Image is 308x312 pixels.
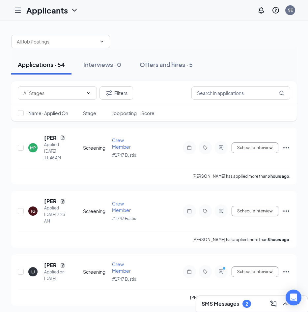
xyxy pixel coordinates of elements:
button: ChevronUp [280,298,291,309]
svg: Note [185,269,193,274]
p: [PERSON_NAME] has applied more than . [192,237,290,242]
b: 17 hours ago [265,295,289,300]
svg: Tag [201,208,209,214]
div: Applied on [DATE] [44,269,65,282]
svg: Tag [201,269,209,274]
h5: [PERSON_NAME] [44,134,57,141]
svg: Ellipses [282,144,290,152]
h3: SMS Messages [202,300,239,307]
p: [PERSON_NAME] has applied more than . [190,295,290,300]
h5: [PERSON_NAME] [44,198,57,205]
input: All Stages [23,89,83,97]
svg: Ellipses [282,268,290,276]
div: Screening [83,144,108,151]
svg: ComposeMessage [269,300,277,308]
svg: Note [185,145,193,150]
div: 2 [245,301,248,307]
svg: Document [60,199,65,204]
svg: Filter [105,89,113,97]
svg: ChevronDown [99,39,104,44]
svg: Notifications [257,6,265,14]
div: Applications · 54 [18,60,65,69]
span: #1747 Eustis [112,277,136,282]
b: 3 hours ago [267,174,289,179]
button: Schedule Interview [232,206,278,216]
svg: Ellipses [282,207,290,215]
div: SE [288,7,293,13]
button: Filter Filters [99,86,133,100]
svg: Hamburger [14,6,22,14]
svg: ActiveChat [217,269,225,274]
div: Open Intercom Messenger [286,290,301,305]
span: Crew Member [112,201,131,213]
svg: Note [185,208,193,214]
svg: Document [60,263,65,268]
svg: QuestionInfo [272,6,280,14]
svg: ChevronDown [86,90,91,96]
span: Name · Applied On [28,110,68,116]
div: Applied [DATE] 11:46 AM [44,141,65,161]
div: LJ [31,269,35,275]
input: All Job Postings [17,38,97,45]
div: JG [31,208,36,214]
span: Stage [83,110,96,116]
h5: [PERSON_NAME] [44,262,57,269]
svg: PrimaryDot [221,266,229,272]
span: #1747 Eustis [112,216,136,221]
button: Schedule Interview [232,142,278,153]
div: MP [30,145,36,151]
button: Schedule Interview [232,266,278,277]
svg: MagnifyingGlass [279,90,284,96]
div: Applied [DATE] 7:23 AM [44,205,65,225]
svg: ActiveChat [217,145,225,150]
div: Interviews · 0 [83,60,121,69]
input: Search in applications [191,86,290,100]
div: Screening [83,208,108,214]
b: 8 hours ago [267,237,289,242]
span: Score [141,110,154,116]
svg: Tag [201,145,209,150]
div: Screening [83,268,108,275]
p: [PERSON_NAME] has applied more than . [192,173,290,179]
span: Job posting [112,110,137,116]
svg: ChevronUp [281,300,289,308]
span: #1747 Eustis [112,153,136,158]
div: Offers and hires · 5 [140,60,193,69]
svg: Document [60,135,65,140]
span: Crew Member [112,137,131,150]
span: Crew Member [112,261,131,274]
svg: ActiveChat [217,208,225,214]
button: ComposeMessage [268,298,279,309]
h1: Applicants [26,5,68,16]
svg: ChevronDown [70,6,78,14]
